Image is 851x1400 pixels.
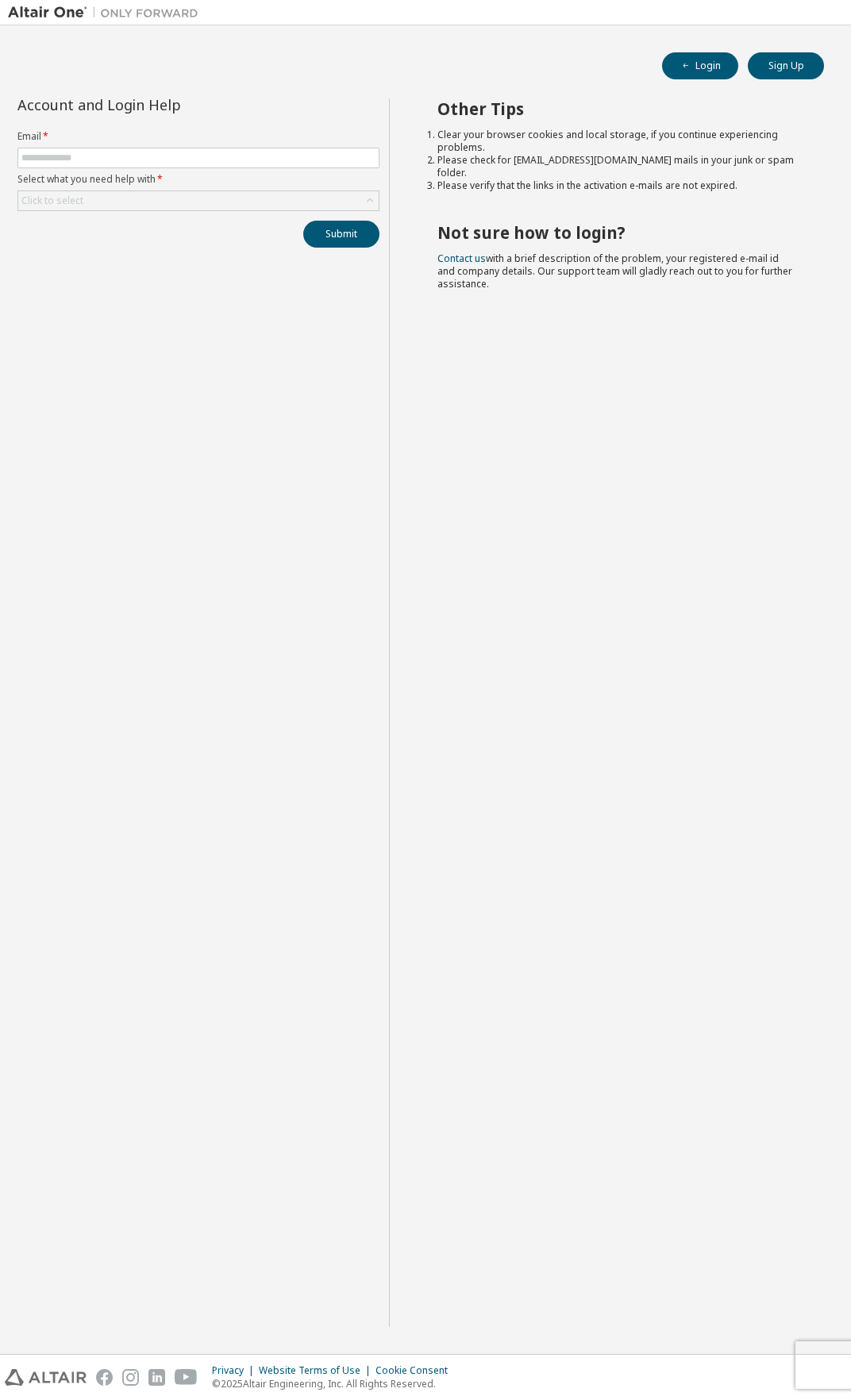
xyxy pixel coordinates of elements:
h2: Other Tips [437,98,795,119]
div: Website Terms of Use [259,1364,375,1377]
img: Altair One [8,5,206,21]
h2: Not sure how to login? [437,222,795,243]
p: © 2025 Altair Engineering, Inc. All Rights Reserved. [212,1377,457,1390]
img: youtube.svg [175,1369,198,1386]
li: Please verify that the links in the activation e-mails are not expired. [437,179,795,192]
a: Contact us [437,252,486,265]
div: Cookie Consent [375,1364,457,1377]
label: Select what you need help with [17,173,379,186]
div: Privacy [212,1364,259,1377]
li: Clear your browser cookies and local storage, if you continue experiencing problems. [437,129,795,154]
img: altair_logo.svg [5,1369,87,1386]
div: Click to select [18,191,379,210]
button: Sign Up [748,52,824,79]
img: instagram.svg [122,1369,139,1386]
button: Login [662,52,738,79]
li: Please check for [EMAIL_ADDRESS][DOMAIN_NAME] mails in your junk or spam folder. [437,154,795,179]
div: Account and Login Help [17,98,307,111]
img: facebook.svg [96,1369,113,1386]
span: with a brief description of the problem, your registered e-mail id and company details. Our suppo... [437,252,792,290]
div: Click to select [21,194,83,207]
label: Email [17,130,379,143]
img: linkedin.svg [148,1369,165,1386]
button: Submit [303,221,379,248]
